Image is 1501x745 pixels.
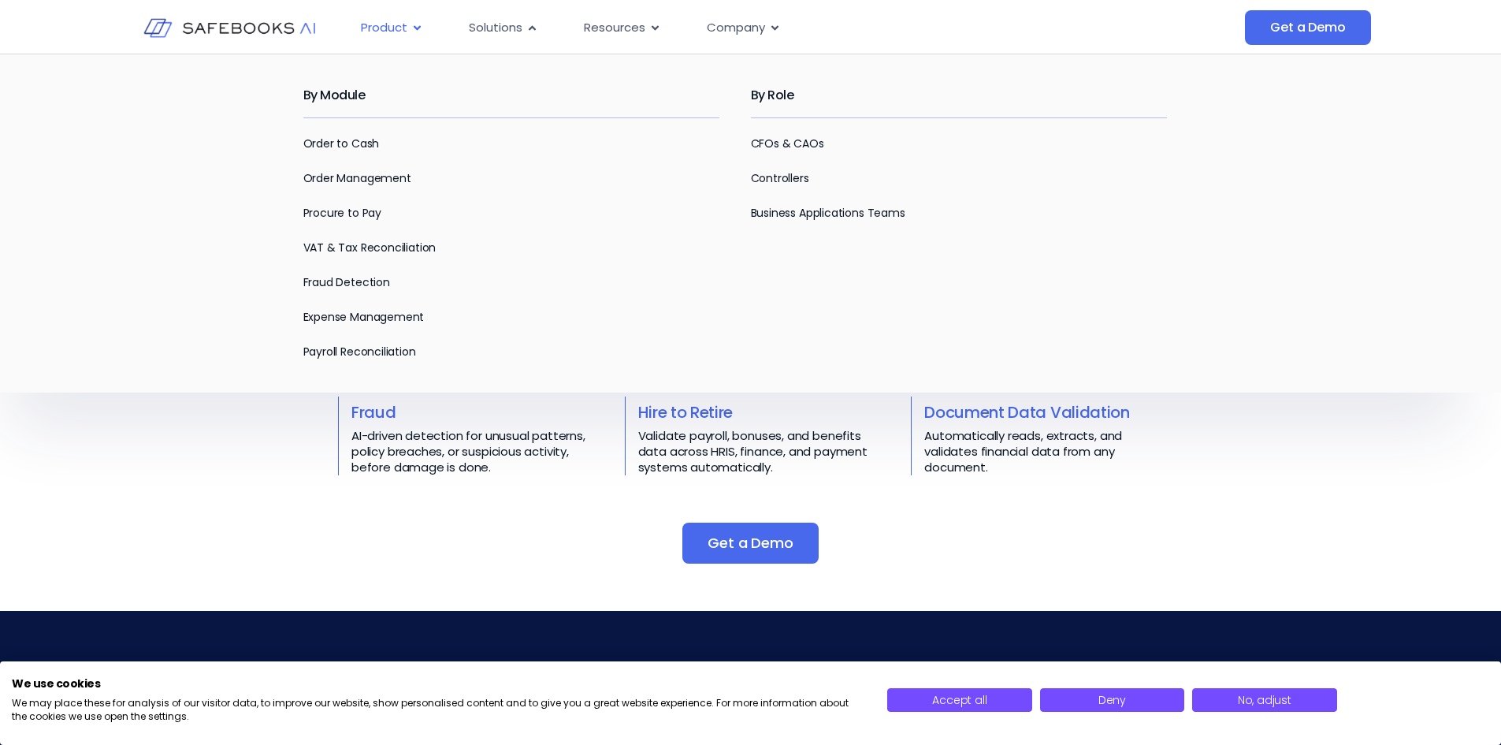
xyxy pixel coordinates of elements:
span: Get a Demo [1270,20,1345,35]
a: Controllers [751,170,809,186]
a: Document Data Validation [924,401,1129,423]
span: Get a Demo [708,535,793,551]
a: Order Management [303,170,411,186]
a: Expense Management [303,309,425,325]
span: Resources [584,19,645,37]
span: Accept all [932,692,986,708]
a: Get a Demo [1245,10,1370,45]
a: Payroll Reconciliation [303,344,416,359]
div: Menu Toggle [348,13,1087,43]
button: Deny all cookies [1040,688,1184,712]
button: Accept all cookies [887,688,1031,712]
span: Company [707,19,765,37]
a: Procure to Pay [303,205,381,221]
span: Solutions [469,19,522,37]
a: Fraud [351,401,396,423]
a: CFOs & CAOs [751,136,824,151]
p: Automatically reads, extracts, and validates financial data from any document. [924,428,1163,475]
a: Hire to Retire [638,401,734,423]
a: Business Applications Teams [751,205,905,221]
p: Validate payroll, bonuses, and benefits data across HRIS, finance, and payment systems automatica... [638,428,877,475]
h2: By Module [303,73,719,117]
a: VAT & Tax Reconciliation [303,240,437,255]
h2: We use cookies [12,676,864,691]
span: No, adjust [1238,692,1291,708]
p: We may place these for analysis of our visitor data, to improve our website, show personalised co... [12,697,864,724]
a: Get a Demo [682,523,818,564]
span: Product [361,19,407,37]
a: Order to Cash [303,136,380,151]
button: Adjust cookie preferences [1192,688,1336,712]
nav: Menu [348,13,1087,43]
span: Deny [1098,692,1126,708]
h2: By Role [751,73,1167,117]
a: Fraud Detection [303,274,390,290]
p: AI-driven detection for unusual patterns, policy breaches, or suspicious activity, before damage ... [351,428,590,475]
